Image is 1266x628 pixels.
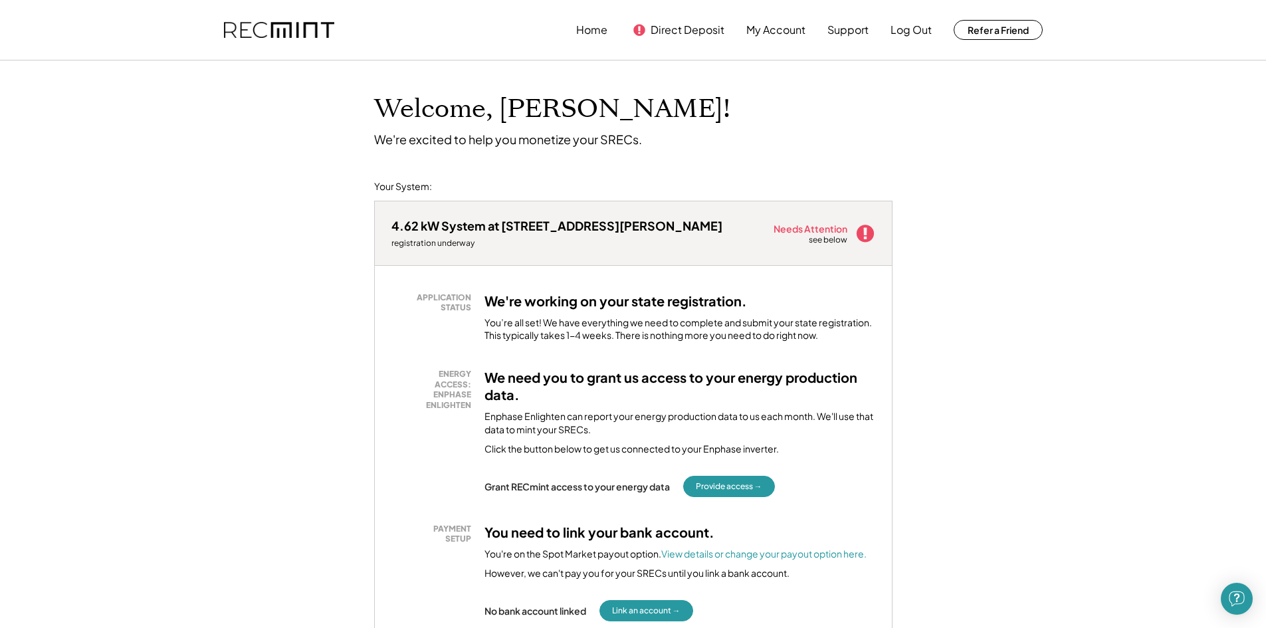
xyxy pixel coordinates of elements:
button: My Account [746,17,805,43]
div: Needs Attention [774,224,849,233]
div: Click the button below to get us connected to your Enphase inverter. [484,443,779,456]
h1: Welcome, [PERSON_NAME]! [374,94,730,125]
div: No bank account linked [484,605,586,617]
div: PAYMENT SETUP [398,524,471,544]
div: Open Intercom Messenger [1221,583,1253,615]
button: Home [576,17,607,43]
h3: You need to link your bank account. [484,524,714,541]
div: APPLICATION STATUS [398,292,471,313]
div: registration underway [391,238,722,249]
button: Provide access → [683,476,775,497]
button: Log Out [891,17,932,43]
img: recmint-logotype%403x.png [224,22,334,39]
div: You're on the Spot Market payout option. [484,548,867,561]
div: see below [809,235,849,246]
div: 4.62 kW System at [STREET_ADDRESS][PERSON_NAME] [391,218,722,233]
a: View details or change your payout option here. [661,548,867,560]
div: Your System: [374,180,432,193]
div: ENERGY ACCESS: ENPHASE ENLIGHTEN [398,369,471,410]
div: Grant RECmint access to your energy data [484,480,670,492]
button: Link an account → [599,600,693,621]
div: We're excited to help you monetize your SRECs. [374,132,642,147]
h3: We need you to grant us access to your energy production data. [484,369,875,403]
button: Direct Deposit [651,17,724,43]
h3: We're working on your state registration. [484,292,747,310]
div: You’re all set! We have everything we need to complete and submit your state registration. This t... [484,316,875,342]
button: Support [827,17,869,43]
div: Enphase Enlighten can report your energy production data to us each month. We'll use that data to... [484,410,875,436]
button: Refer a Friend [954,20,1043,40]
div: However, we can't pay you for your SRECs until you link a bank account. [484,567,790,580]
